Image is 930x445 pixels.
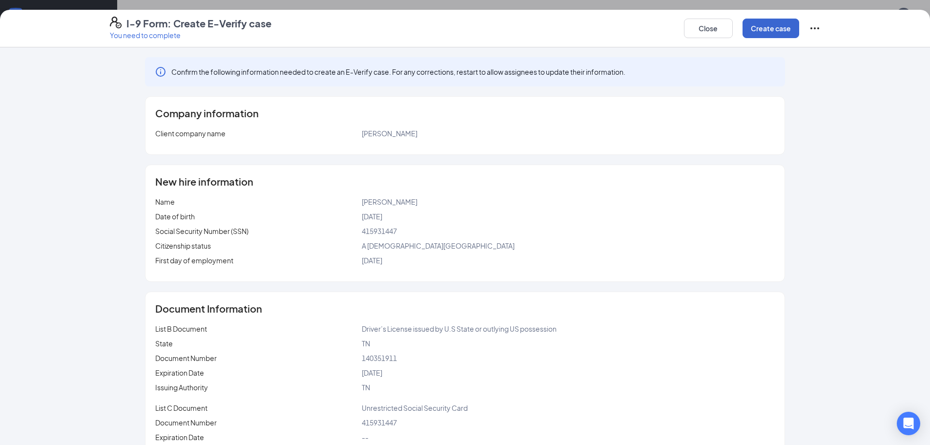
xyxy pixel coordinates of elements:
[155,324,207,333] span: List B Document
[126,17,271,30] h4: I-9 Form: Create E-Verify case
[362,354,397,362] span: 140351911
[155,339,173,348] span: State
[171,67,625,77] span: Confirm the following information needed to create an E-Verify case. For any corrections, restart...
[110,30,271,40] p: You need to complete
[155,368,204,377] span: Expiration Date
[110,17,122,28] svg: FormI9EVerifyIcon
[362,241,515,250] span: A [DEMOGRAPHIC_DATA][GEOGRAPHIC_DATA]
[362,403,468,412] span: Unrestricted Social Security Card
[362,197,417,206] span: [PERSON_NAME]
[155,304,262,314] span: Document Information
[362,433,369,442] span: --
[362,418,397,427] span: 415931447
[362,324,557,333] span: Driver’s License issued by U.S State or outlying US possession
[155,66,166,78] svg: Info
[362,256,382,265] span: [DATE]
[155,418,217,427] span: Document Number
[362,212,382,221] span: [DATE]
[362,227,397,235] span: 415931447
[155,383,208,392] span: Issuing Authority
[362,129,417,138] span: [PERSON_NAME]
[362,368,382,377] span: [DATE]
[743,19,799,38] button: Create case
[155,256,233,265] span: First day of employment
[809,22,821,34] svg: Ellipses
[155,129,226,138] span: Client company name
[897,412,920,435] div: Open Intercom Messenger
[155,227,248,235] span: Social Security Number (SSN)
[155,177,253,187] span: New hire information
[155,354,217,362] span: Document Number
[684,19,733,38] button: Close
[155,108,259,118] span: Company information
[155,433,204,442] span: Expiration Date
[155,403,207,412] span: List C Document
[155,197,175,206] span: Name
[362,339,370,348] span: TN
[155,212,195,221] span: Date of birth
[155,241,211,250] span: Citizenship status
[362,383,370,392] span: TN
